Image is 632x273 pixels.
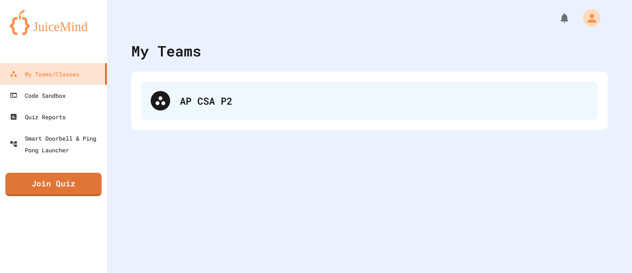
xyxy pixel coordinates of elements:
div: My Teams [131,40,201,62]
div: My Teams/Classes [10,68,79,80]
img: logo-orange.svg [10,10,97,35]
div: My Account [573,7,603,29]
div: My Notifications [541,10,573,26]
a: Join Quiz [5,173,102,196]
div: AP CSA P2 [180,93,588,108]
div: AP CSA P2 [141,81,598,120]
div: Quiz Reports [10,111,66,123]
div: Smart Doorbell & Ping Pong Launcher [10,132,103,156]
div: Code Sandbox [10,90,66,101]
